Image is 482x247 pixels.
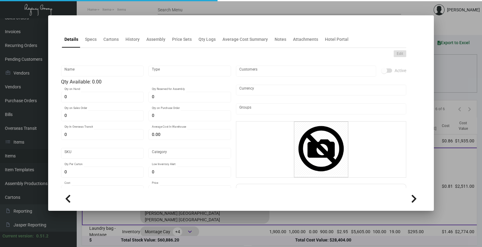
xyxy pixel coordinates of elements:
div: Average Cost Summary [222,36,268,43]
div: Details [64,36,78,43]
div: Notes [275,36,286,43]
div: Current version: [2,233,34,239]
input: Add new.. [239,69,373,74]
button: Edit [394,50,406,57]
div: Assembly [146,36,165,43]
input: Add new.. [239,106,403,111]
div: Attachments [293,36,318,43]
div: Hotel Portal [325,36,349,43]
div: History [125,36,140,43]
div: Price Sets [172,36,192,43]
div: Specs [85,36,97,43]
div: Qty Logs [199,36,216,43]
span: Active [395,67,406,74]
div: Qty Available: 0.00 [61,78,231,86]
div: Cartons [103,36,119,43]
span: Edit [397,51,403,56]
div: 0.51.2 [36,233,48,239]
